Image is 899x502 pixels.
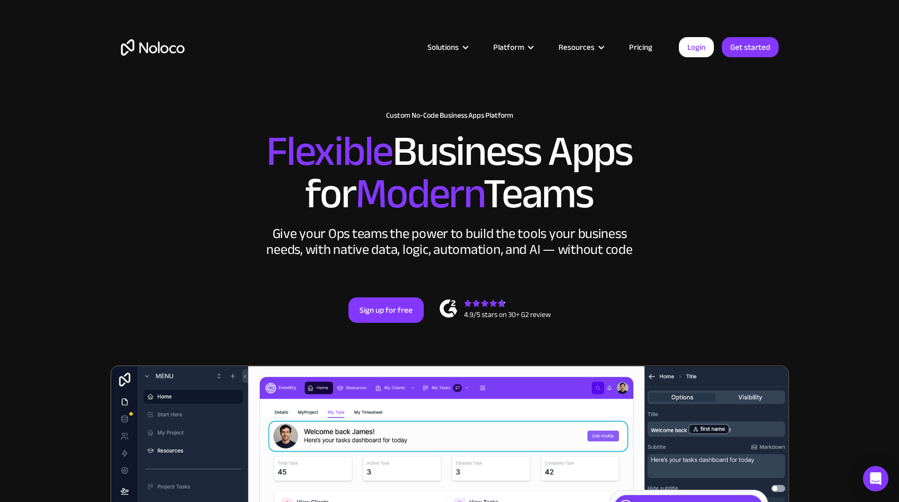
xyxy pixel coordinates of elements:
[427,40,459,54] div: Solutions
[545,40,616,54] div: Resources
[722,37,779,57] a: Get started
[264,226,635,258] div: Give your Ops teams the power to build the tools your business needs, with native data, logic, au...
[266,112,392,191] span: Flexible
[679,37,714,57] a: Login
[121,130,779,215] h2: Business Apps for Teams
[863,466,888,491] div: Open Intercom Messenger
[480,40,545,54] div: Platform
[558,40,595,54] div: Resources
[348,297,424,323] a: Sign up for free
[616,40,666,54] a: Pricing
[121,39,185,56] a: home
[355,154,483,233] span: Modern
[493,40,524,54] div: Platform
[414,40,480,54] div: Solutions
[121,111,779,120] h1: Custom No-Code Business Apps Platform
